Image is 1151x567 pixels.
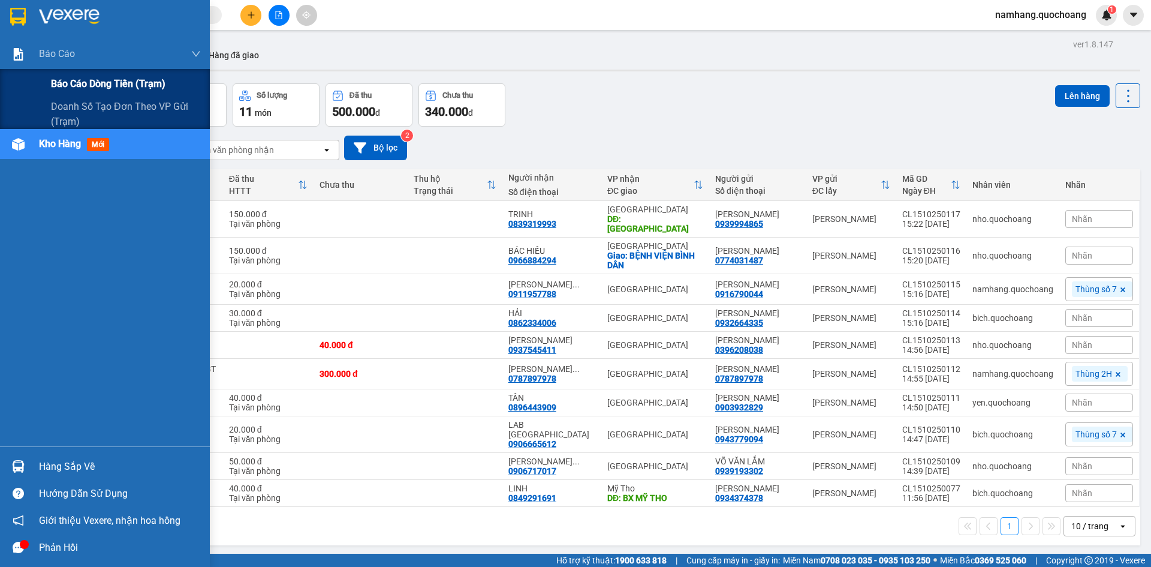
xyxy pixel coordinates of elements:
div: CL1510250114 [902,308,960,318]
div: [PERSON_NAME] [812,214,890,224]
span: 11 [239,104,252,119]
span: ... [573,364,580,374]
div: [GEOGRAPHIC_DATA] [607,369,703,379]
span: Nhãn [1072,340,1092,350]
span: Doanh số tạo đơn theo VP gửi (trạm) [51,99,201,129]
button: Lên hàng [1055,85,1110,107]
div: [GEOGRAPHIC_DATA] [607,398,703,407]
div: Hàng sắp về [39,458,201,476]
span: đ [375,108,380,118]
span: Báo cáo dòng tiền (trạm) [51,76,165,91]
svg: open [1118,521,1128,531]
div: NGUYỄN VÕ KHÁNH HÀO [508,280,595,289]
div: Mỹ Tho [607,484,703,493]
div: CL1510250111 [902,393,960,403]
button: plus [240,5,261,26]
strong: 0369 525 060 [975,556,1026,565]
div: 0937545411 [508,345,556,355]
div: 0839319993 [508,219,556,229]
div: 11:56 [DATE] [902,493,960,503]
div: 15:22 [DATE] [902,219,960,229]
span: 500.000 [332,104,375,119]
div: Số lượng [257,91,287,100]
button: Chưa thu340.000đ [418,83,505,127]
div: [PERSON_NAME] [812,461,890,471]
div: 0916790044 [715,289,763,299]
span: Nhãn [1072,461,1092,471]
div: TÂN [508,393,595,403]
div: [GEOGRAPHIC_DATA] [607,340,703,350]
span: | [676,554,677,567]
div: yen.quochoang [972,398,1053,407]
div: nho.quochoang [972,214,1053,224]
div: 15:20 [DATE] [902,256,960,265]
div: Hướng dẫn sử dụng [39,485,201,503]
div: 0787897978 [508,374,556,383]
span: Nhãn [1072,214,1092,224]
div: Số điện thoại [508,187,595,197]
div: [PERSON_NAME] [812,284,890,294]
div: CL1510250113 [902,335,960,345]
div: CL1510250109 [902,457,960,466]
span: | [1035,554,1037,567]
div: NGUYỄN MINH ĐỨC [715,364,800,374]
span: Cung cấp máy in - giấy in: [686,554,780,567]
span: Nhãn [1072,313,1092,323]
div: NGUYỄN THỊ HỒNG NHUNG [715,246,800,256]
div: PHAN VĂN HÙNG [715,425,800,434]
div: NGÔ MINH THƯỜNG [715,335,800,345]
div: Tại văn phòng [229,256,308,265]
div: [GEOGRAPHIC_DATA] [607,205,703,214]
div: 0932664335 [715,318,763,328]
button: aim [296,5,317,26]
div: Tại văn phòng [229,219,308,229]
div: 0911957788 [508,289,556,299]
div: [GEOGRAPHIC_DATA] [607,430,703,439]
button: Số lượng11món [233,83,320,127]
div: bich.quochoang [972,488,1053,498]
span: plus [247,11,255,19]
div: ĐC lấy [812,186,881,196]
span: caret-down [1128,10,1139,20]
span: notification [13,515,24,526]
img: icon-new-feature [1101,10,1112,20]
div: CL1510250117 [902,209,960,219]
button: file-add [269,5,290,26]
div: 150.000 đ [229,209,308,219]
div: Người nhận [508,173,595,182]
div: [PERSON_NAME] [812,369,890,379]
div: Mã GD [902,174,951,184]
div: ver 1.8.147 [1073,38,1113,51]
div: Thu hộ [414,174,486,184]
span: ⚪️ [933,558,937,563]
div: 0966884294 [508,256,556,265]
sup: 2 [401,130,413,142]
div: nho.quochoang [972,340,1053,350]
div: 14:39 [DATE] [902,466,960,476]
span: Báo cáo [39,46,75,61]
span: Thùng số 7 [1075,284,1117,295]
div: 15:16 [DATE] [902,289,960,299]
div: Tại văn phòng [229,493,308,503]
div: VÕ VĂN LẮM [715,457,800,466]
div: Phản hồi [39,539,201,557]
div: 0906717017 [508,466,556,476]
div: Tại văn phòng [229,318,308,328]
div: TRƯƠNG VĂN HIỆP [715,393,800,403]
div: [PERSON_NAME] [812,251,890,260]
div: 20.000 đ [229,280,308,289]
div: Chưa thu [442,91,473,100]
button: 1 [1001,517,1019,535]
span: question-circle [13,488,24,499]
div: [GEOGRAPHIC_DATA] [607,241,703,251]
div: Số điện thoại [715,186,800,196]
div: Trạng thái [414,186,486,196]
div: [GEOGRAPHIC_DATA] [607,284,703,294]
span: down [191,49,201,59]
th: Toggle SortBy [896,169,966,201]
div: namhang.quochoang [972,284,1053,294]
span: ... [573,457,580,466]
span: namhang.quochoang [986,7,1096,22]
div: 30.000 đ [229,308,308,318]
span: Nhãn [1072,488,1092,498]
